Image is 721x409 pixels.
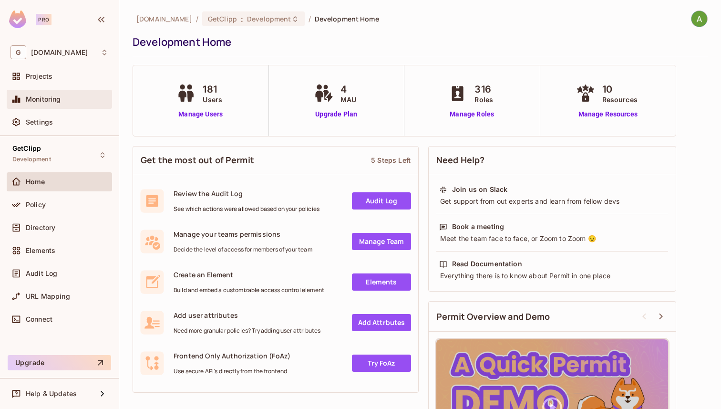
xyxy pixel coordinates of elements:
span: Elements [26,247,55,254]
span: Decide the level of access for members of your team [174,246,312,253]
span: G [10,45,26,59]
span: Create an Element [174,270,324,279]
span: the active workspace [136,14,192,23]
span: 181 [203,82,222,96]
span: Manage your teams permissions [174,230,312,239]
span: Users [203,94,222,105]
span: GetClipp [208,14,237,23]
a: Manage Users [174,109,227,119]
span: Add user attributes [174,311,320,320]
a: Add Attrbutes [352,314,411,331]
a: Elements [352,273,411,291]
span: Permit Overview and Demo [436,311,550,323]
span: Home [26,178,45,186]
span: Connect [26,315,52,323]
span: GetClipp [12,145,41,152]
span: See which actions were allowed based on your policies [174,205,319,213]
span: Need more granular policies? Try adding user attributes [174,327,320,335]
span: Development [12,156,51,163]
a: Try FoAz [352,355,411,372]
span: Roles [474,94,493,105]
span: URL Mapping [26,293,70,300]
li: / [309,14,311,23]
span: Projects [26,73,52,80]
span: Frontend Only Authorization (FoAz) [174,351,290,360]
a: Manage Roles [446,109,498,119]
span: Help & Updates [26,390,77,398]
span: Use secure API's directly from the frontend [174,367,290,375]
span: Audit Log [26,270,57,277]
div: Meet the team face to face, or Zoom to Zoom 😉 [439,234,665,243]
span: Development Home [315,14,379,23]
span: Development [247,14,291,23]
li: / [196,14,198,23]
span: : [240,15,244,23]
div: Book a meeting [452,222,504,231]
span: Need Help? [436,154,485,166]
span: Policy [26,201,46,209]
div: Join us on Slack [452,185,507,194]
div: Development Home [133,35,703,49]
span: Directory [26,224,55,231]
span: 10 [602,82,638,96]
img: Ajay Pathuri [691,11,707,27]
a: Manage Team [352,233,411,250]
div: Read Documentation [452,259,522,269]
span: Settings [26,118,53,126]
span: MAU [340,94,356,105]
span: 4 [340,82,356,96]
div: Get support from out experts and learn from fellow devs [439,197,665,206]
button: Upgrade [8,355,111,370]
span: Resources [602,94,638,105]
span: Review the Audit Log [174,189,319,198]
a: Manage Resources [574,109,642,119]
div: Everything there is to know about Permit in one place [439,271,665,281]
div: 5 Steps Left [371,156,411,165]
span: Build and embed a customizable access control element [174,286,324,294]
a: Upgrade Plan [312,109,361,119]
span: Monitoring [26,95,61,103]
span: 316 [474,82,493,96]
span: Get the most out of Permit [141,154,254,166]
span: Workspace: getclipp.com [31,49,88,56]
div: Pro [36,14,51,25]
a: Audit Log [352,192,411,210]
img: SReyMgAAAABJRU5ErkJggg== [9,10,26,28]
